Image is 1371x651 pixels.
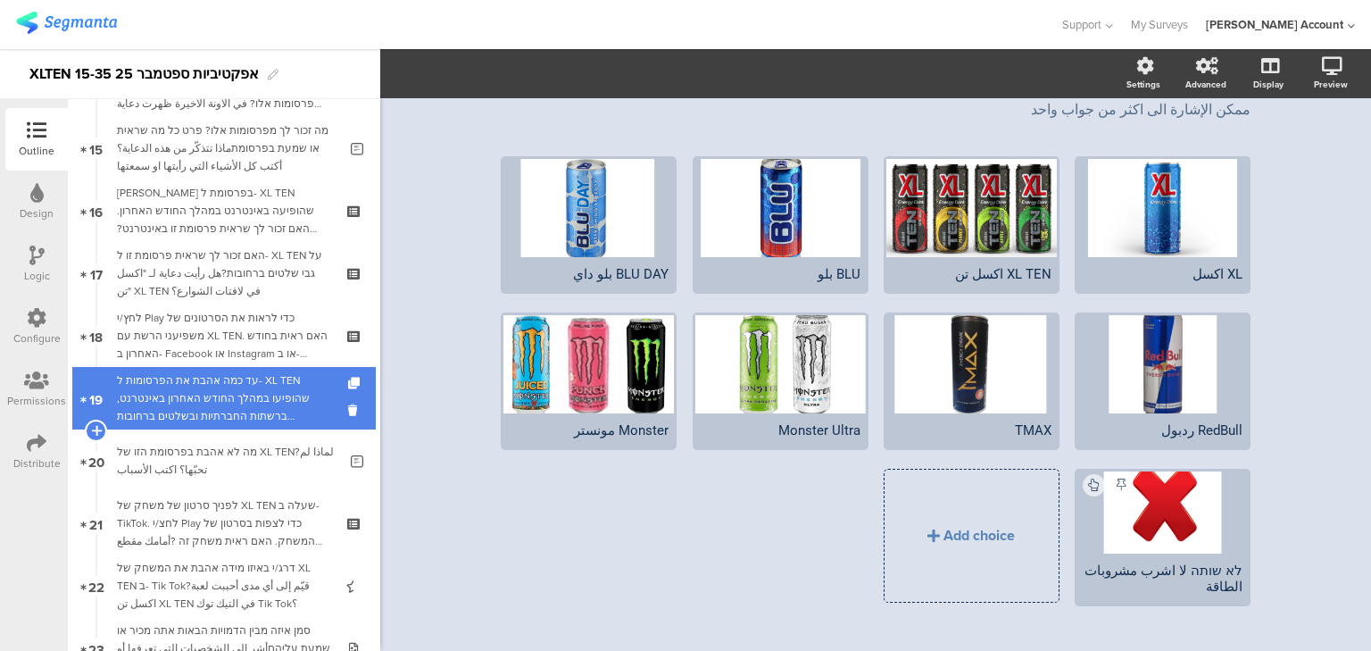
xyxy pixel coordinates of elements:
div: [PERSON_NAME] Account [1206,16,1343,33]
a: 16 [PERSON_NAME] בפרסומת ל- XL TEN שהופיעה באינטרנט במהלך החודש האחרון. האם זכור לך שראית פרסומת ... [72,179,376,242]
div: BLU بلو [701,266,860,282]
div: Advanced [1185,78,1226,91]
div: Monster Ultra [701,422,860,438]
div: עד כמה אהבת את הפרסומות ל- XL TEN שהופיעו במהלך החודש האחרון באינטרנט, ברשתות החברתיות ובשלטים בר... [117,371,330,425]
div: Display [1253,78,1284,91]
button: Add choice [884,469,1059,603]
div: אנא צפה בפרסומת ל- XL TEN שהופיעה באינטרנט במהלך החודש האחרון. האם זכור לך שראית פרסומת זו באינטר... [117,184,330,238]
a: 17 האם זכור לך שראית פרסומת זו ל- XL TEN על גבי שלטים ברחובות?هل رأيت دعاية لـ "اكسل تن" XL TEN ف... [72,242,376,305]
p: ممكن الإشارة الى اكثر من جواب واحد [501,101,1251,118]
span: Support [1062,16,1101,33]
div: מה זכור לך מפרסומות אלו? פרט כל מה שראית או שמעת בפרסומתماذا تتذكّر من هذه الدعاية؟ أكتب كل الأشي... [117,121,337,175]
span: 17 [90,263,103,283]
div: Permissions [7,393,66,409]
div: דרג/י באיזו מידה אהבת את המשחק של XL TEN ב- Tik Tok?قيّم إلى أي مدى أحببت لعبة اكسل تن XL TEN في ... [117,559,330,613]
img: segmanta logo [16,12,117,34]
div: XLTEN 15-35 אפקטיביות ספטמבר 25 [29,60,259,88]
div: Monster مونستر [509,422,669,438]
div: RedBull ردبول [1083,422,1242,438]
div: Outline [19,143,54,159]
div: Design [20,205,54,221]
a: 21 לפניך סרטון של משחק של XL TEN שעלה ב- TikTok. לחצ/י Play כדי לצפות בסרטון של המשחק. האם ראית מ... [72,492,376,555]
span: 20 [88,451,104,471]
div: Distribute [13,455,61,472]
div: Configure [13,330,61,346]
div: מה לא אהבת בפרסומת הזו של XL TEN?لماذا لم تحبّها؟ اكتب الأسباب [117,443,337,479]
div: Logic [24,268,50,284]
span: 18 [89,326,103,346]
a: 20 מה לא אהבת בפרסומת הזו של XL TEN?لماذا لم تحبّها؟ اكتب الأسباب [72,430,376,492]
span: 22 [88,576,104,596]
span: 16 [89,201,103,221]
div: לא שותה لا اشرب مشروبات الطاقة [1083,563,1242,595]
div: Settings [1126,78,1160,91]
a: 19 עד כמה אהבת את הפרסומות ל- XL TEN שהופיעו במהלך החודש האחרון באינטרנט, ברשתות החברתיות ובשלטים... [72,367,376,430]
div: לחץ/י Play כדי לראות את הסרטונים של משפיעני הרשת עם XL TEN. האם ראית בחודש האחרון ב- Facebook או ... [117,309,330,363]
div: Preview [1314,78,1348,91]
div: XL TEN اكسل تن [892,266,1051,282]
span: 21 [89,513,103,533]
div: לפניך סרטון של משחק של XL TEN שעלה ב- TikTok. לחצ/י Play כדי לצפות בסרטון של המשחק. האם ראית משחק... [117,497,330,550]
a: 15 מה זכור לך מפרסומות אלו? פרט כל מה שראית או שמעת בפרסומתماذا تتذكّر من هذه الدعاية؟ أكتب كل ال... [72,117,376,179]
div: האם זכור לך שראית פרסומת זו ל- XL TEN על גבי שלטים ברחובות?هل رأيت دعاية لـ "اكسل تن" XL TEN في ل... [117,246,330,300]
i: Delete [348,402,363,419]
a: 18 לחץ/י Play כדי לראות את הסרטונים של משפיעני הרשת עם XL TEN. האם ראית בחודש האחרון ב- Facebook ... [72,305,376,367]
div: BLU DAY بلو داي [509,266,669,282]
div: XL اكسل [1083,266,1242,282]
a: 22 דרג/י באיזו מידה אהבת את המשחק של XL TEN ב- Tik Tok?قيّم إلى أي مدى أحببت لعبة اكسل تن XL TEN ... [72,555,376,617]
div: Add choice [943,525,1015,546]
span: 15 [89,138,103,158]
div: TMAX [892,422,1051,438]
span: 19 [89,388,103,408]
i: Duplicate [348,378,363,389]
